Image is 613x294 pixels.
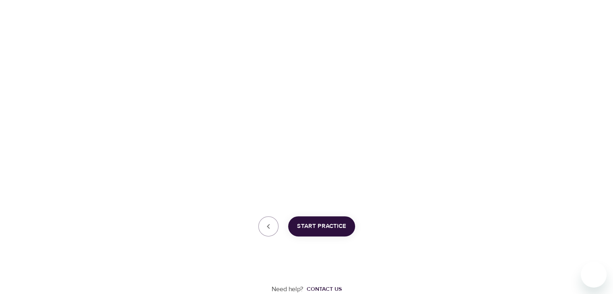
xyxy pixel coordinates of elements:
[303,285,342,293] a: Contact us
[288,216,355,236] button: Start Practice
[307,285,342,293] div: Contact us
[581,262,607,288] iframe: Button to launch messaging window
[297,221,346,232] span: Start Practice
[272,285,303,294] p: Need help?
